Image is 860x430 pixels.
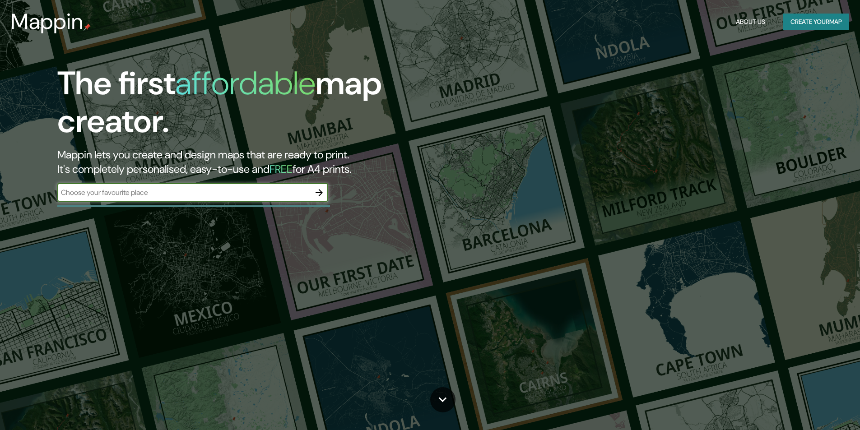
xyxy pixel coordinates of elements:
input: Choose your favourite place [57,187,310,198]
h1: The first map creator. [57,65,488,148]
img: mappin-pin [84,23,91,31]
h2: Mappin lets you create and design maps that are ready to print. It's completely personalised, eas... [57,148,488,176]
button: About Us [732,14,769,30]
h3: Mappin [11,9,84,34]
button: Create yourmap [783,14,849,30]
h5: FREE [270,162,293,176]
h1: affordable [175,62,316,104]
